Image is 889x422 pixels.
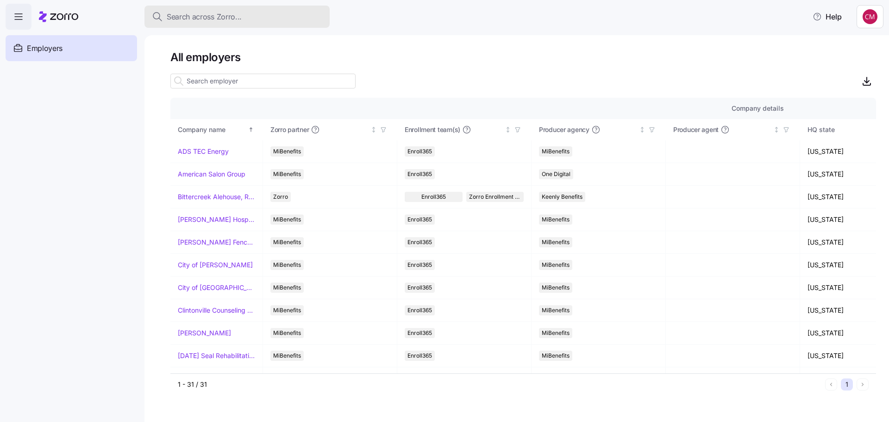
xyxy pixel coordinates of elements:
[273,169,301,179] span: MiBenefits
[178,238,255,247] a: [PERSON_NAME] Fence Company
[863,9,877,24] img: c76f7742dad050c3772ef460a101715e
[270,125,309,134] span: Zorro partner
[144,6,330,28] button: Search across Zorro...
[542,351,570,361] span: MiBenefits
[773,126,780,133] div: Not sorted
[407,373,432,384] span: Enroll365
[542,214,570,225] span: MiBenefits
[813,11,842,22] span: Help
[405,125,460,134] span: Enrollment team(s)
[273,260,301,270] span: MiBenefits
[273,237,301,247] span: MiBenefits
[542,169,570,179] span: One Digital
[666,119,800,140] th: Producer agentNot sorted
[542,146,570,157] span: MiBenefits
[542,283,570,293] span: MiBenefits
[178,351,255,360] a: [DATE] Seal Rehabilitation Center of [GEOGRAPHIC_DATA]
[273,305,301,315] span: MiBenefits
[178,170,245,179] a: American Salon Group
[805,7,849,26] button: Help
[407,351,432,361] span: Enroll365
[397,119,532,140] th: Enrollment team(s)Not sorted
[178,147,229,156] a: ADS TEC Energy
[273,328,301,338] span: MiBenefits
[542,373,570,384] span: MiBenefits
[178,215,255,224] a: [PERSON_NAME] Hospitality
[857,378,869,391] button: Next page
[263,119,397,140] th: Zorro partnerNot sorted
[542,260,570,270] span: MiBenefits
[542,192,582,202] span: Keenly Benefits
[505,126,511,133] div: Not sorted
[273,192,288,202] span: Zorro
[178,125,246,135] div: Company name
[407,305,432,315] span: Enroll365
[6,35,137,61] a: Employers
[167,11,242,23] span: Search across Zorro...
[532,119,666,140] th: Producer agencyNot sorted
[407,214,432,225] span: Enroll365
[639,126,645,133] div: Not sorted
[370,126,377,133] div: Not sorted
[178,306,255,315] a: Clintonville Counseling and Wellness
[407,146,432,157] span: Enroll365
[407,328,432,338] span: Enroll365
[170,119,263,140] th: Company nameSorted ascending
[407,237,432,247] span: Enroll365
[407,283,432,293] span: Enroll365
[178,260,253,270] a: City of [PERSON_NAME]
[273,373,301,384] span: MiBenefits
[841,378,853,391] button: 1
[178,192,255,202] a: Bittercreek Alehouse, Red Feather Lounge, Diablo & Sons Saloon
[178,328,231,338] a: [PERSON_NAME]
[273,283,301,293] span: MiBenefits
[273,351,301,361] span: MiBenefits
[825,378,837,391] button: Previous page
[469,192,521,202] span: Zorro Enrollment Team
[673,125,719,134] span: Producer agent
[178,283,255,292] a: City of [GEOGRAPHIC_DATA]
[170,50,876,64] h1: All employers
[273,214,301,225] span: MiBenefits
[542,237,570,247] span: MiBenefits
[539,125,589,134] span: Producer agency
[273,146,301,157] span: MiBenefits
[542,328,570,338] span: MiBenefits
[407,260,432,270] span: Enroll365
[407,169,432,179] span: Enroll365
[170,74,356,88] input: Search employer
[27,43,63,54] span: Employers
[542,305,570,315] span: MiBenefits
[248,126,254,133] div: Sorted ascending
[421,192,446,202] span: Enroll365
[178,380,821,389] div: 1 - 31 / 31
